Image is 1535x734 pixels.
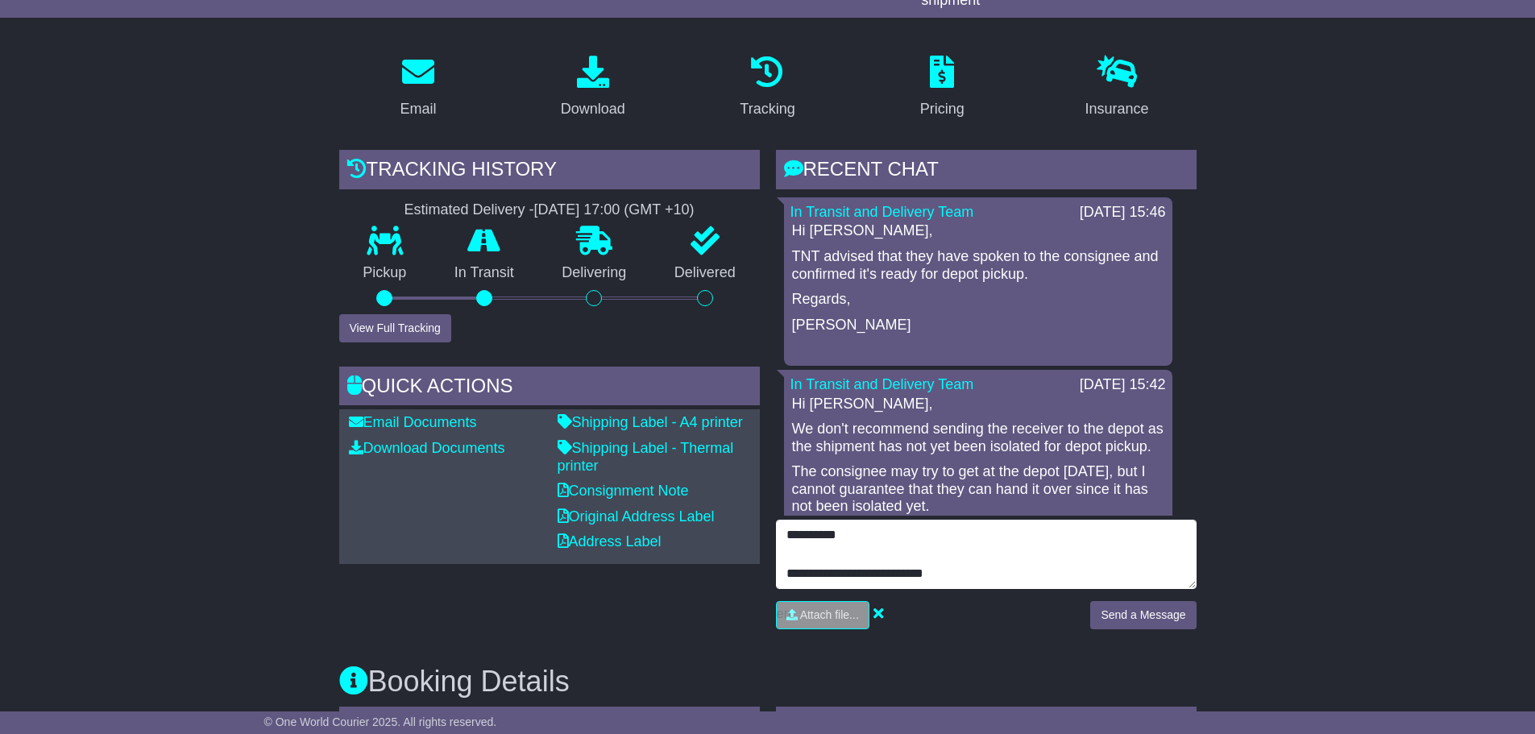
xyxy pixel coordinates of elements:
[792,317,1164,334] p: [PERSON_NAME]
[339,314,451,342] button: View Full Tracking
[558,414,743,430] a: Shipping Label - A4 printer
[534,201,695,219] div: [DATE] 17:00 (GMT +10)
[349,414,477,430] a: Email Documents
[792,291,1164,309] p: Regards,
[729,50,805,126] a: Tracking
[400,98,436,120] div: Email
[558,508,715,525] a: Original Address Label
[790,204,974,220] a: In Transit and Delivery Team
[339,367,760,410] div: Quick Actions
[910,50,975,126] a: Pricing
[430,264,538,282] p: In Transit
[1085,98,1149,120] div: Insurance
[1080,204,1166,222] div: [DATE] 15:46
[790,376,974,392] a: In Transit and Delivery Team
[1075,50,1160,126] a: Insurance
[650,264,760,282] p: Delivered
[538,264,651,282] p: Delivering
[558,533,662,549] a: Address Label
[264,715,497,728] span: © One World Courier 2025. All rights reserved.
[920,98,965,120] div: Pricing
[792,222,1164,240] p: Hi [PERSON_NAME],
[339,666,1197,698] h3: Booking Details
[792,396,1164,413] p: Hi [PERSON_NAME],
[740,98,794,120] div: Tracking
[349,440,505,456] a: Download Documents
[792,421,1164,455] p: We don't recommend sending the receiver to the depot as the shipment has not yet been isolated fo...
[339,150,760,193] div: Tracking history
[558,483,689,499] a: Consignment Note
[792,463,1164,516] p: The consignee may try to get at the depot [DATE], but I cannot guarantee that they can hand it ov...
[792,248,1164,283] p: TNT advised that they have spoken to the consignee and confirmed it's ready for depot pickup.
[561,98,625,120] div: Download
[776,150,1197,193] div: RECENT CHAT
[389,50,446,126] a: Email
[1090,601,1196,629] button: Send a Message
[339,264,431,282] p: Pickup
[550,50,636,126] a: Download
[558,440,734,474] a: Shipping Label - Thermal printer
[339,201,760,219] div: Estimated Delivery -
[1080,376,1166,394] div: [DATE] 15:42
